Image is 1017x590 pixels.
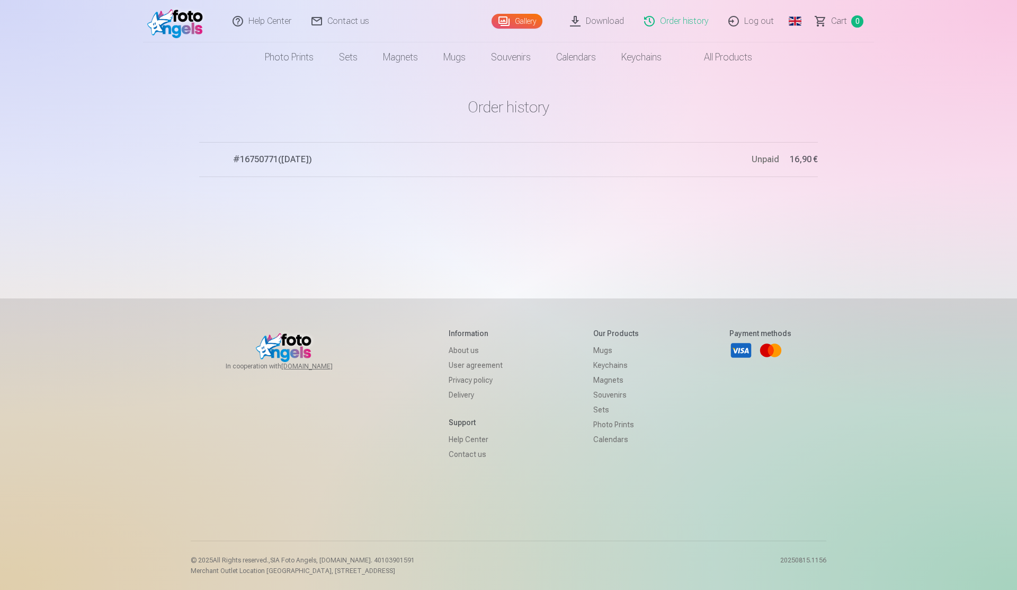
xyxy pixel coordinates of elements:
[449,447,503,462] a: Contact us
[831,15,847,28] span: Сart
[593,402,639,417] a: Sets
[729,339,753,362] a: Visa
[449,388,503,402] a: Delivery
[593,417,639,432] a: Photo prints
[226,362,358,371] span: In cooperation with
[199,142,818,177] button: #16750771([DATE])Unpaid16,90 €
[449,432,503,447] a: Help Center
[593,373,639,388] a: Magnets
[593,328,639,339] h5: Our products
[449,358,503,373] a: User agreement
[449,373,503,388] a: Privacy policy
[593,388,639,402] a: Souvenirs
[233,153,752,166] span: # 16750771 ( [DATE] )
[252,42,326,72] a: Photo prints
[674,42,765,72] a: All products
[593,343,639,358] a: Mugs
[191,556,415,565] p: © 2025 All Rights reserved. ,
[449,343,503,358] a: About us
[609,42,674,72] a: Keychains
[543,42,609,72] a: Calendars
[281,362,358,371] a: [DOMAIN_NAME]
[593,432,639,447] a: Calendars
[449,328,503,339] h5: Information
[199,98,818,117] h1: Order history
[729,328,791,339] h5: Payment methods
[593,358,639,373] a: Keychains
[147,4,208,38] img: /fa5
[326,42,370,72] a: Sets
[780,556,826,575] p: 20250815.1156
[431,42,478,72] a: Mugs
[370,42,431,72] a: Magnets
[478,42,543,72] a: Souvenirs
[449,417,503,428] h5: Support
[270,557,415,564] span: SIA Foto Angels, [DOMAIN_NAME]. 40103901591
[752,154,779,164] span: Unpaid
[191,567,415,575] p: Merchant Outlet Location [GEOGRAPHIC_DATA], [STREET_ADDRESS]
[790,153,818,166] span: 16,90 €
[492,14,542,29] a: Gallery
[851,15,863,28] span: 0
[759,339,782,362] a: Mastercard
